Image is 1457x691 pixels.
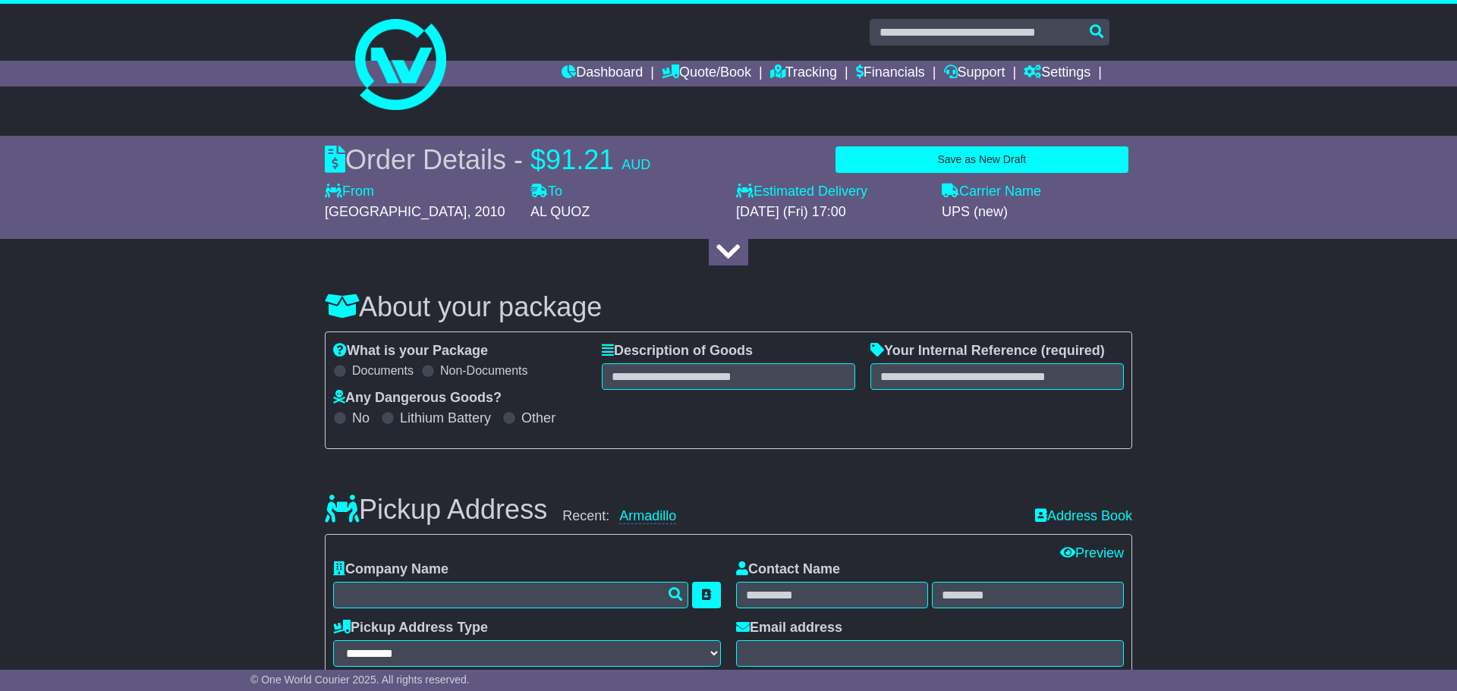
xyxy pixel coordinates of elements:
[662,61,751,86] a: Quote/Book
[352,410,370,427] label: No
[835,146,1128,173] button: Save as New Draft
[333,390,502,407] label: Any Dangerous Goods?
[1024,61,1090,86] a: Settings
[333,343,488,360] label: What is your Package
[440,363,528,378] label: Non-Documents
[562,508,1020,525] div: Recent:
[622,157,650,172] span: AUD
[736,561,840,578] label: Contact Name
[325,204,467,219] span: [GEOGRAPHIC_DATA]
[325,495,547,525] h3: Pickup Address
[325,292,1132,322] h3: About your package
[250,674,470,686] span: © One World Courier 2025. All rights reserved.
[602,343,753,360] label: Description of Goods
[1035,508,1132,525] a: Address Book
[467,204,505,219] span: , 2010
[944,61,1005,86] a: Support
[619,508,676,524] a: Armadillo
[736,184,927,200] label: Estimated Delivery
[856,61,925,86] a: Financials
[562,61,643,86] a: Dashboard
[530,204,590,219] span: AL QUOZ
[1060,545,1124,561] a: Preview
[736,204,927,221] div: [DATE] (Fri) 17:00
[770,61,837,86] a: Tracking
[942,204,1132,221] div: UPS (new)
[942,184,1041,200] label: Carrier Name
[325,184,374,200] label: From
[530,144,546,175] span: $
[333,561,448,578] label: Company Name
[325,143,650,176] div: Order Details -
[521,410,555,427] label: Other
[870,343,1105,360] label: Your Internal Reference (required)
[352,363,414,378] label: Documents
[530,184,562,200] label: To
[546,144,614,175] span: 91.21
[736,620,842,636] label: Email address
[333,620,488,636] label: Pickup Address Type
[400,410,491,427] label: Lithium Battery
